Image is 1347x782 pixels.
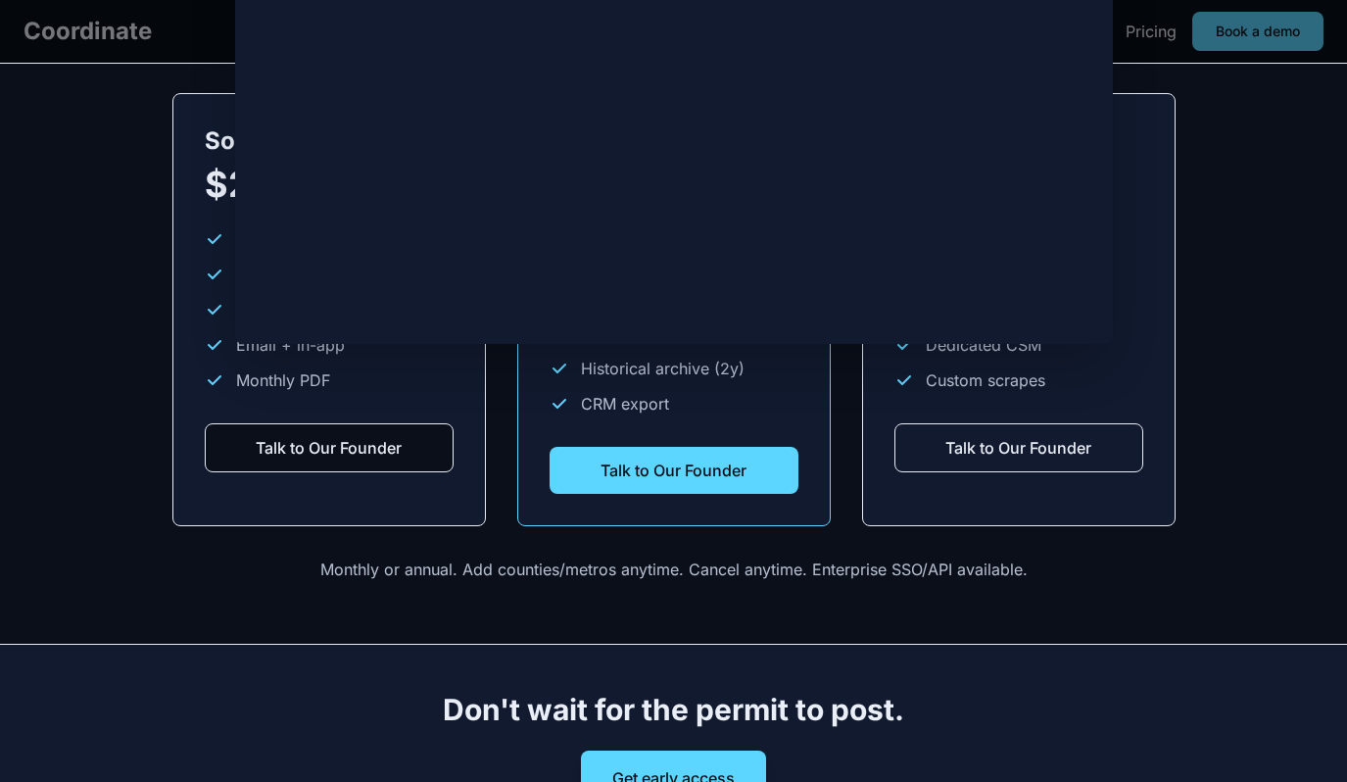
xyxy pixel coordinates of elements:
[581,392,669,415] span: CRM export
[205,163,296,206] span: $249
[236,368,330,392] span: Monthly PDF
[205,125,454,157] h3: Solo
[581,357,745,380] span: Historical archive (2y)
[894,423,1143,472] button: Talk to Our Founder
[47,558,1300,581] p: Monthly or annual. Add counties/metros anytime. Cancel anytime. Enterprise SSO/API available.
[926,368,1045,392] span: Custom scrapes
[47,692,1300,727] h2: Don't wait for the permit to post.
[550,447,798,494] button: Talk to Our Founder
[926,333,1041,357] span: Dedicated CSM
[236,333,345,357] span: Email + in-app
[205,423,454,472] button: Talk to Our Founder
